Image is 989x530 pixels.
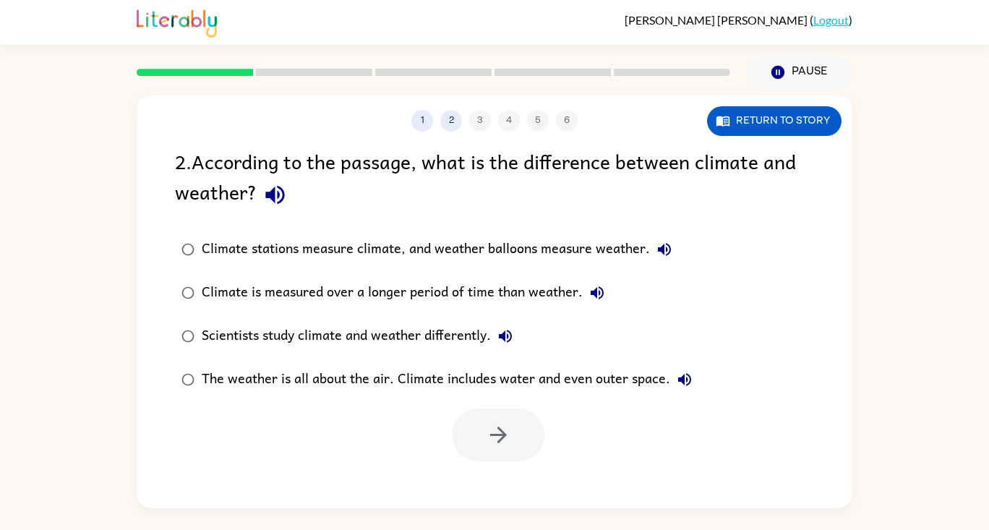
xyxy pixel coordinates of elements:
button: 1 [411,110,433,132]
img: Literably [137,6,217,38]
button: Climate stations measure climate, and weather balloons measure weather. [650,235,679,264]
div: Climate is measured over a longer period of time than weather. [202,278,612,307]
button: Pause [748,56,852,89]
a: Logout [813,13,849,27]
div: ( ) [625,13,852,27]
div: The weather is all about the air. Climate includes water and even outer space. [202,365,699,394]
span: [PERSON_NAME] [PERSON_NAME] [625,13,810,27]
button: The weather is all about the air. Climate includes water and even outer space. [670,365,699,394]
div: Scientists study climate and weather differently. [202,322,520,351]
button: Climate is measured over a longer period of time than weather. [583,278,612,307]
button: Scientists study climate and weather differently. [491,322,520,351]
button: Return to story [707,106,842,136]
div: Climate stations measure climate, and weather balloons measure weather. [202,235,679,264]
button: 2 [440,110,462,132]
div: 2 . According to the passage, what is the difference between climate and weather? [175,146,814,213]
